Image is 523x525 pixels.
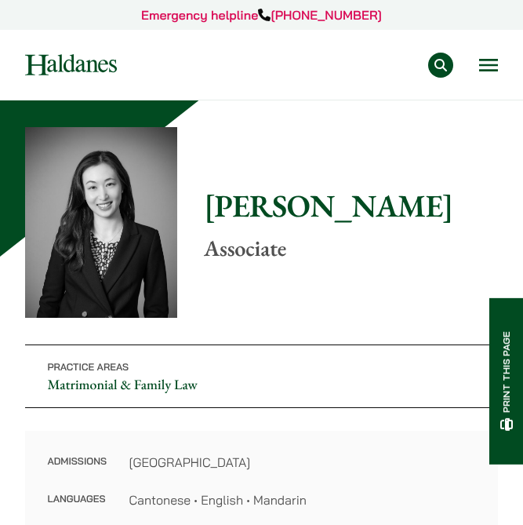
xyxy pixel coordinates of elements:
[129,453,475,472] dd: [GEOGRAPHIC_DATA]
[47,490,107,509] dt: Languages
[129,490,475,509] dd: Cantonese • English • Mandarin
[47,453,107,490] dt: Admissions
[47,362,129,374] span: Practice Areas
[204,235,498,262] p: Associate
[428,53,453,78] button: Search
[25,54,117,75] img: Logo of Haldanes
[47,376,198,394] a: Matrimonial & Family Law
[141,7,382,23] a: Emergency helpline[PHONE_NUMBER]
[204,187,498,224] h1: [PERSON_NAME]
[479,59,498,71] button: Open menu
